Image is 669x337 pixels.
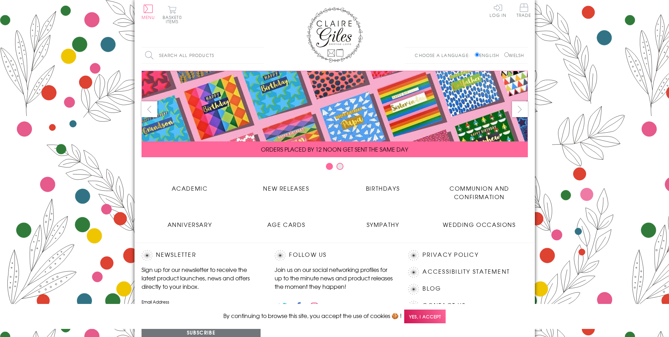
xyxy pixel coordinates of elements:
label: Email Address [142,299,261,305]
span: Sympathy [367,220,399,229]
span: New Releases [263,184,309,192]
p: Sign up for our newsletter to receive the latest product launches, news and offers directly to yo... [142,265,261,291]
button: prev [142,101,157,117]
a: New Releases [238,179,335,192]
span: Communion and Confirmation [450,184,509,201]
h2: Follow Us [275,250,394,261]
a: Communion and Confirmation [431,179,528,201]
button: Menu [142,5,155,19]
label: Welsh [504,52,524,58]
a: Privacy Policy [422,250,478,260]
span: Age Cards [267,220,305,229]
button: Carousel Page 1 (Current Slide) [326,163,333,170]
a: Blog [422,284,441,293]
span: Birthdays [366,184,400,192]
span: Academic [172,184,208,192]
input: Search all products [142,47,264,63]
span: Trade [517,4,531,17]
a: Sympathy [335,215,431,229]
p: Choose a language: [415,52,473,58]
a: Academic [142,179,238,192]
a: Accessibility Statement [422,267,510,276]
input: Welsh [504,52,509,57]
span: ORDERS PLACED BY 12 NOON GET SENT THE SAME DAY [261,145,408,153]
span: Wedding Occasions [443,220,516,229]
input: English [475,52,479,57]
a: Anniversary [142,215,238,229]
label: English [475,52,503,58]
img: Claire Giles Greetings Cards [307,7,363,63]
a: Birthdays [335,179,431,192]
button: Basket0 items [163,6,182,24]
p: Join us on our social networking profiles for up to the minute news and product releases the mome... [275,265,394,291]
input: Search [257,47,264,63]
button: Carousel Page 2 [336,163,343,170]
span: Anniversary [168,220,212,229]
a: Wedding Occasions [431,215,528,229]
h2: Newsletter [142,250,261,261]
button: next [512,101,528,117]
a: Age Cards [238,215,335,229]
span: Menu [142,14,155,20]
a: Log In [490,4,506,17]
div: Carousel Pagination [142,163,528,173]
a: Contact Us [422,301,465,310]
span: Yes, I accept [404,310,446,323]
span: 0 items [166,14,182,25]
a: Trade [517,4,531,19]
